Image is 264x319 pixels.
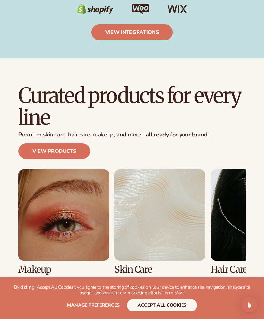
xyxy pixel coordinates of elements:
a: View products [18,143,90,159]
p: By clicking "Accept All Cookies", you agree to the storing of cookies on your device to enhance s... [13,285,251,296]
img: Shopify Image 22 [168,5,187,13]
div: Open Intercom Messenger [242,297,257,312]
h2: Curated products for every line [18,85,246,128]
button: Manage preferences [67,299,120,311]
div: 2 / 8 [114,169,205,275]
img: Shopify Image 20 [77,4,114,14]
strong: – all ready for your brand. [141,131,209,138]
a: Learn More [162,290,184,296]
span: Manage preferences [67,302,120,308]
div: 1 / 8 [18,169,109,275]
button: accept all cookies [127,299,197,311]
a: view integrations [91,24,173,40]
p: Premium skin care, hair care, makeup, and more [18,131,246,138]
img: Shopify Image 21 [132,4,149,14]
